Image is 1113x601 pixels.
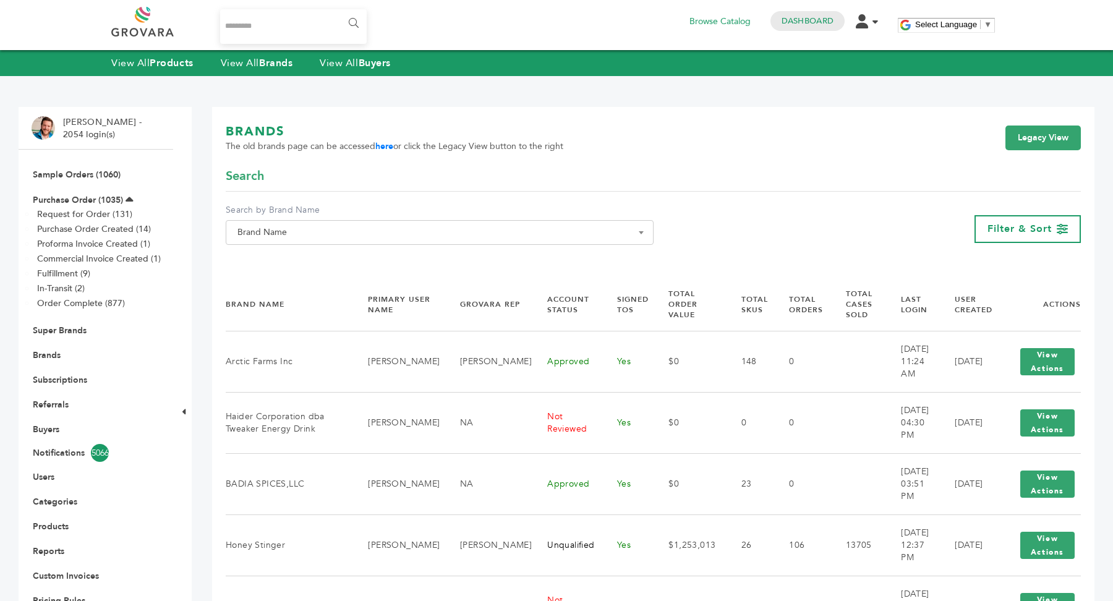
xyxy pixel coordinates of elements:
[221,56,293,70] a: View AllBrands
[653,331,725,392] td: $0
[33,349,61,361] a: Brands
[37,297,125,309] a: Order Complete (877)
[689,15,751,28] a: Browse Catalog
[33,570,99,582] a: Custom Invoices
[915,20,992,29] a: Select Language​
[602,453,654,514] td: Yes
[445,331,532,392] td: [PERSON_NAME]
[226,278,352,331] th: Brand Name
[885,331,939,392] td: [DATE] 11:24 AM
[1020,471,1075,498] button: View Actions
[259,56,292,70] strong: Brands
[111,56,194,70] a: View AllProducts
[33,325,87,336] a: Super Brands
[37,253,161,265] a: Commercial Invoice Created (1)
[352,278,445,331] th: Primary User Name
[885,514,939,576] td: [DATE] 12:37 PM
[726,392,774,453] td: 0
[532,514,602,576] td: Unqualified
[532,278,602,331] th: Account Status
[915,20,977,29] span: Select Language
[653,514,725,576] td: $1,253,013
[352,514,445,576] td: [PERSON_NAME]
[445,392,532,453] td: NA
[885,392,939,453] td: [DATE] 04:30 PM
[1020,348,1075,375] button: View Actions
[375,140,393,152] a: here
[602,331,654,392] td: Yes
[226,514,352,576] td: Honey Stinger
[37,268,90,279] a: Fulfillment (9)
[532,331,602,392] td: Approved
[602,392,654,453] td: Yes
[226,392,352,453] td: Haider Corporation dba Tweaker Energy Drink
[33,521,69,532] a: Products
[33,424,59,435] a: Buyers
[726,453,774,514] td: 23
[33,496,77,508] a: Categories
[33,374,87,386] a: Subscriptions
[37,238,150,250] a: Proforma Invoice Created (1)
[226,204,654,216] label: Search by Brand Name
[726,331,774,392] td: 148
[33,444,159,462] a: Notifications5066
[774,453,830,514] td: 0
[774,278,830,331] th: Total Orders
[1020,409,1075,437] button: View Actions
[352,392,445,453] td: [PERSON_NAME]
[33,471,54,483] a: Users
[980,20,981,29] span: ​
[774,514,830,576] td: 106
[774,392,830,453] td: 0
[653,453,725,514] td: $0
[445,514,532,576] td: [PERSON_NAME]
[37,223,151,235] a: Purchase Order Created (14)
[939,453,999,514] td: [DATE]
[226,453,352,514] td: BADIA SPICES,LLC
[939,278,999,331] th: User Created
[1020,532,1075,559] button: View Actions
[726,514,774,576] td: 26
[33,545,64,557] a: Reports
[653,392,725,453] td: $0
[602,278,654,331] th: Signed TOS
[885,453,939,514] td: [DATE] 03:51 PM
[33,194,123,206] a: Purchase Order (1035)
[33,399,69,411] a: Referrals
[352,331,445,392] td: [PERSON_NAME]
[232,224,647,241] span: Brand Name
[830,278,885,331] th: Total Cases Sold
[91,444,109,462] span: 5066
[445,278,532,331] th: Grovara Rep
[33,169,121,181] a: Sample Orders (1060)
[37,208,132,220] a: Request for Order (131)
[352,453,445,514] td: [PERSON_NAME]
[226,331,352,392] td: Arctic Farms Inc
[226,168,264,185] span: Search
[226,220,654,245] span: Brand Name
[220,9,367,44] input: Search...
[939,514,999,576] td: [DATE]
[1005,126,1081,150] a: Legacy View
[532,392,602,453] td: Not Reviewed
[532,453,602,514] td: Approved
[726,278,774,331] th: Total SKUs
[320,56,391,70] a: View AllBuyers
[653,278,725,331] th: Total Order Value
[445,453,532,514] td: NA
[150,56,193,70] strong: Products
[830,514,885,576] td: 13705
[782,15,834,27] a: Dashboard
[226,123,563,140] h1: BRANDS
[359,56,391,70] strong: Buyers
[37,283,85,294] a: In-Transit (2)
[63,116,145,140] li: [PERSON_NAME] - 2054 login(s)
[885,278,939,331] th: Last Login
[987,222,1052,236] span: Filter & Sort
[939,392,999,453] td: [DATE]
[984,20,992,29] span: ▼
[226,140,563,153] span: The old brands page can be accessed or click the Legacy View button to the right
[999,278,1081,331] th: Actions
[939,331,999,392] td: [DATE]
[602,514,654,576] td: Yes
